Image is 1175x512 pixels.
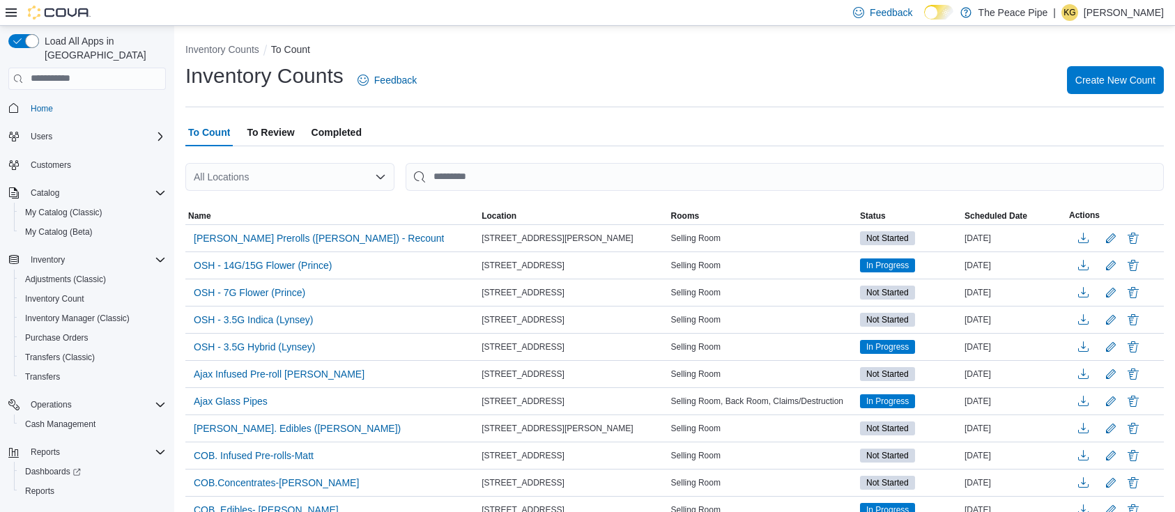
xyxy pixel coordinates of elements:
button: Inventory Counts [185,44,259,55]
a: Dashboards [20,463,86,480]
button: Location [479,208,668,224]
input: This is a search bar. After typing your query, hit enter to filter the results lower in the page. [406,163,1164,191]
div: Selling Room [668,284,857,301]
a: Cash Management [20,416,101,433]
div: [DATE] [962,366,1066,382]
a: Dashboards [14,462,171,481]
div: [DATE] [962,311,1066,328]
p: | [1053,4,1056,21]
a: My Catalog (Beta) [20,224,98,240]
span: [STREET_ADDRESS] [482,287,565,298]
span: [STREET_ADDRESS] [482,369,565,380]
div: Selling Room [668,311,857,328]
button: Cash Management [14,414,171,434]
div: Selling Room [668,230,857,247]
button: Edit count details [1103,228,1119,249]
div: Selling Room [668,339,857,355]
button: Transfers (Classic) [14,348,171,367]
span: Transfers (Classic) [20,349,166,366]
a: Adjustments (Classic) [20,271,112,288]
span: [STREET_ADDRESS] [482,396,565,407]
span: Purchase Orders [20,329,166,346]
span: Inventory Count [20,290,166,307]
span: Not Started [860,367,915,381]
span: Not Started [866,449,909,462]
button: Ajax Infused Pre-roll [PERSON_NAME] [188,364,370,385]
span: COB.Concentrates-[PERSON_NAME] [194,476,359,490]
span: [STREET_ADDRESS][PERSON_NAME] [482,233,633,244]
span: In Progress [866,341,909,353]
span: To Count [188,118,230,146]
button: Reports [14,481,171,501]
span: Not Started [860,449,915,463]
span: [STREET_ADDRESS] [482,260,565,271]
p: The Peace Pipe [978,4,1048,21]
button: Catalog [25,185,65,201]
button: Catalog [3,183,171,203]
button: To Count [271,44,310,55]
span: Rooms [671,210,700,222]
span: Actions [1069,210,1100,221]
span: Inventory Manager (Classic) [20,310,166,327]
button: Transfers [14,367,171,387]
img: Cova [28,6,91,20]
button: Delete [1125,339,1142,355]
button: Delete [1125,284,1142,301]
button: Edit count details [1103,445,1119,466]
button: Delete [1125,420,1142,437]
span: Not Started [860,476,915,490]
span: [STREET_ADDRESS] [482,477,565,488]
span: Home [31,103,53,114]
span: Reports [25,486,54,497]
span: In Progress [866,259,909,272]
span: [STREET_ADDRESS][PERSON_NAME] [482,423,633,434]
span: Not Started [860,231,915,245]
a: Inventory Manager (Classic) [20,310,135,327]
span: Ajax Infused Pre-roll [PERSON_NAME] [194,367,364,381]
div: Khushi Gajeeban [1061,4,1078,21]
span: Purchase Orders [25,332,89,343]
button: Users [3,127,171,146]
span: My Catalog (Beta) [25,226,93,238]
span: In Progress [860,394,915,408]
button: Home [3,98,171,118]
button: Delete [1125,311,1142,328]
div: [DATE] [962,257,1066,274]
span: Create New Count [1075,73,1155,87]
span: [PERSON_NAME]. Edibles ([PERSON_NAME]) [194,421,401,435]
span: Users [25,128,166,145]
button: Customers [3,155,171,175]
span: In Progress [860,340,915,354]
span: Operations [31,399,72,410]
span: Transfers [20,369,166,385]
button: Inventory Count [14,289,171,309]
div: [DATE] [962,447,1066,464]
span: Not Started [860,421,915,435]
span: [STREET_ADDRESS] [482,450,565,461]
button: Name [185,208,479,224]
input: Dark Mode [924,5,953,20]
span: Ajax Glass Pipes [194,394,268,408]
button: Operations [3,395,171,414]
span: Load All Apps in [GEOGRAPHIC_DATA] [39,34,166,62]
button: Reports [3,442,171,462]
span: Not Started [860,313,915,327]
span: OSH - 3.5G Hybrid (Lynsey) [194,340,316,354]
span: Dashboards [25,466,81,477]
button: Edit count details [1103,472,1119,493]
span: Inventory Manager (Classic) [25,313,130,324]
span: OSH - 3.5G Indica (Lynsey) [194,313,313,327]
span: In Progress [860,258,915,272]
span: Location [482,210,516,222]
span: My Catalog (Classic) [25,207,102,218]
button: COB. Infused Pre-rolls-Matt [188,445,319,466]
a: Reports [20,483,60,499]
span: Feedback [870,6,912,20]
button: Rooms [668,208,857,224]
span: Inventory [25,251,166,268]
span: Not Started [866,232,909,245]
span: Not Started [866,368,909,380]
div: Selling Room [668,474,857,491]
span: COB. Infused Pre-rolls-Matt [194,449,314,463]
